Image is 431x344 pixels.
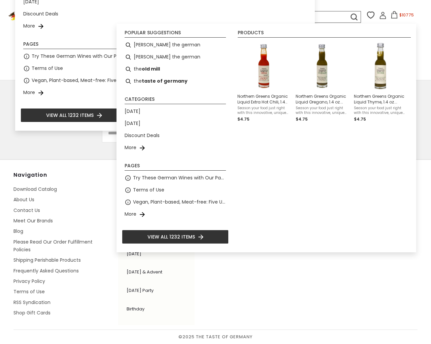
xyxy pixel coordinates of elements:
[133,186,164,194] a: Terms of Use
[13,207,40,214] a: Contact Us
[122,196,229,208] li: Vegan, Plant-based, Meat-free: Five Up and Coming Brands
[23,42,125,49] li: Pages
[21,20,127,32] li: More
[235,39,293,125] li: Northern Greens Organic Liquid Extra Hot Chili, 1.4 oz. (40ml)
[237,93,290,105] span: Northern Greens Organic Liquid Extra Hot Chili, 1.4 oz. (40ml)
[21,62,127,75] li: Terms of Use
[127,306,144,312] a: Birthday
[354,93,407,105] span: Northern Greens Organic Liquid Thyme, 1.4 oz. (40ml)
[125,97,226,104] li: Categories
[147,233,195,241] span: View all 1232 items
[13,239,93,253] a: Please Read Our Order Fulfillment Policies
[122,208,229,220] li: More
[237,42,290,123] a: Northern Greens Organic Liquid Chili Bottle Extremely HotNorthern Greens Organic Liquid Extra Hot...
[237,116,250,122] span: $4.75
[125,132,160,139] a: Discount Deals
[133,174,226,182] a: Try These German Wines with Our Pastry or Charcuterie
[125,163,226,171] li: Pages
[122,39,229,51] li: hermann the german
[13,172,110,178] h4: Navigation
[122,105,229,118] li: [DATE]
[388,11,417,21] button: $10775
[122,172,229,184] li: Try These German Wines with Our Pastry or Charcuterie
[142,65,160,73] b: old mill
[13,288,45,295] a: Terms of Use
[13,36,418,44] h4: No results were found. Please try searching again.
[122,51,229,63] li: herman the german
[133,198,226,206] a: Vegan, Plant-based, Meat-free: Five Up and Coming Brands
[399,12,414,18] span: $10775
[122,63,229,75] li: the old mill
[125,120,140,127] a: [DATE]
[296,106,349,115] span: Season your food just right with this innovative, unique liquid oregano herb, in a 40ml bottle. F...
[298,42,346,90] img: Northern Greens Organic Liquid Oregano Bottle
[356,42,405,90] img: Northern Greens Organic Liquid Thyme Bottle
[46,112,94,119] span: View all 1232 items
[32,52,125,60] a: Try These German Wines with Our Pastry or Charcuterie
[293,39,351,125] li: Northern Greens Organic Liquid Oregano, 1.4 oz. (40ml)
[21,108,127,122] li: View all 1232 items
[13,186,57,192] a: Download Catalog
[122,75,229,87] li: the taste of germany
[117,24,416,252] div: Instant Search Results
[296,116,308,122] span: $4.75
[21,75,127,87] li: Vegan, Plant-based, Meat-free: Five Up and Coming Brands
[127,287,154,294] a: [DATE] Party
[13,228,23,234] a: Blog
[238,30,411,38] li: Products
[127,251,141,257] a: [DATE]
[13,299,51,306] a: RSS Syndication
[239,42,288,90] img: Northern Greens Organic Liquid Chili Bottle Extremely Hot
[296,42,349,123] a: Northern Greens Organic Liquid Oregano BottleNorthern Greens Organic Liquid Oregano, 1.4 oz. (40m...
[21,8,127,20] li: Discount Deals
[354,42,407,123] a: Northern Greens Organic Liquid Thyme BottleNorthern Greens Organic Liquid Thyme, 1.4 oz. (40ml)Se...
[125,30,226,38] li: Popular suggestions
[237,106,290,115] span: Season your food just right with this innovative, unique liquid extra hot chili spice, in a 40ml ...
[13,257,81,263] a: Shipping Perishable Products
[13,278,45,285] a: Privacy Policy
[23,10,58,18] a: Discount Deals
[296,93,349,105] span: Northern Greens Organic Liquid Oregano, 1.4 oz. (40ml)
[13,309,51,316] a: Shop Gift Cards
[13,267,79,274] a: Frequently Asked Questions
[13,217,53,224] a: Meet Our Brands
[32,64,63,72] a: Terms of Use
[122,184,229,196] li: Terms of Use
[125,107,140,115] a: [DATE]
[21,50,127,62] li: Try These German Wines with Our Pastry or Charcuterie
[13,196,34,203] a: About Us
[127,269,162,275] a: [DATE] & Advent
[122,230,229,244] li: View all 1232 items
[351,39,409,125] li: Northern Greens Organic Liquid Thyme, 1.4 oz. (40ml)
[122,118,229,130] li: [DATE]
[354,106,407,115] span: Season your food just right with this innovative, unique liquid thyme herb, in a 40ml bottle. Fre...
[21,87,127,99] li: More
[122,142,229,154] li: More
[142,77,188,85] b: taste of germany
[122,130,229,142] li: Discount Deals
[32,77,125,84] a: Vegan, Plant-based, Meat-free: Five Up and Coming Brands
[13,333,418,341] span: © 2025 The Taste of Germany
[354,116,366,122] span: $4.75
[127,324,151,331] a: Abendbrot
